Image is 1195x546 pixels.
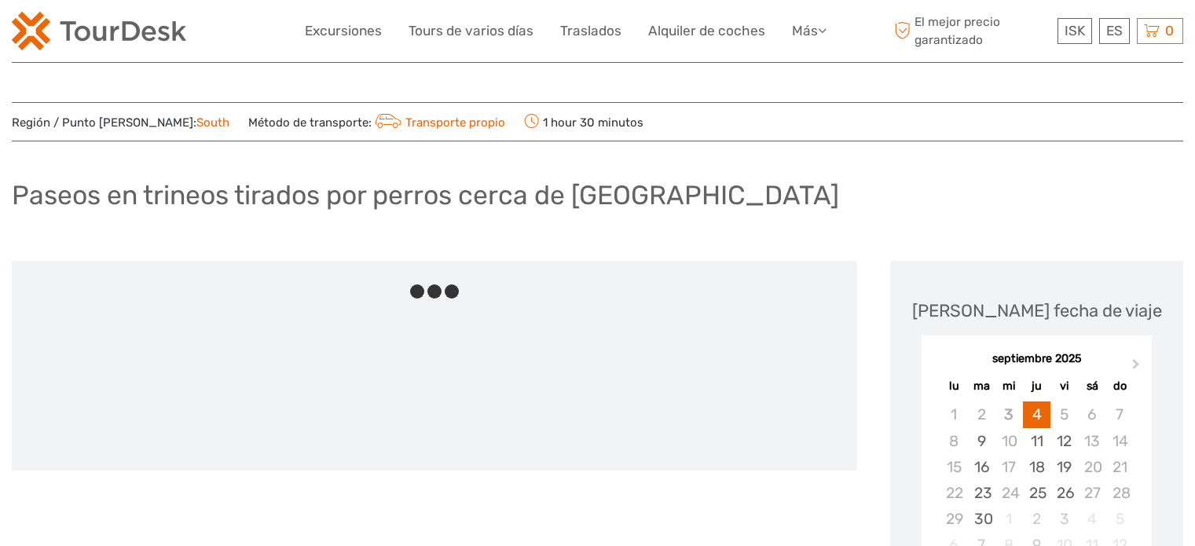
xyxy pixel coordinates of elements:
div: do [1106,376,1134,397]
span: 1 hour 30 minutos [524,111,643,133]
a: South [196,115,229,130]
div: Choose jueves, 25 de septiembre de 2025 [1023,480,1050,506]
span: Región / Punto [PERSON_NAME]: [12,115,229,131]
div: Not available lunes, 1 de septiembre de 2025 [940,401,967,427]
div: Not available domingo, 14 de septiembre de 2025 [1106,428,1134,454]
div: Not available sábado, 27 de septiembre de 2025 [1078,480,1105,506]
div: Not available sábado, 4 de octubre de 2025 [1078,506,1105,532]
div: Choose jueves, 2 de octubre de 2025 [1023,506,1050,532]
div: mi [995,376,1023,397]
div: Not available lunes, 29 de septiembre de 2025 [940,506,967,532]
div: Not available lunes, 15 de septiembre de 2025 [940,454,967,480]
button: Next Month [1125,355,1150,380]
div: Not available miércoles, 10 de septiembre de 2025 [995,428,1023,454]
div: Not available miércoles, 3 de septiembre de 2025 [995,401,1023,427]
div: Choose jueves, 4 de septiembre de 2025 [1023,401,1050,427]
a: Traslados [560,20,621,42]
span: El mejor precio garantizado [890,13,1054,48]
div: ju [1023,376,1050,397]
span: 0 [1163,23,1176,38]
div: Not available domingo, 28 de septiembre de 2025 [1106,480,1134,506]
a: Alquiler de coches [648,20,765,42]
div: [PERSON_NAME] fecha de viaje [912,299,1162,323]
div: Not available viernes, 5 de septiembre de 2025 [1050,401,1078,427]
div: Choose jueves, 18 de septiembre de 2025 [1023,454,1050,480]
div: Not available miércoles, 24 de septiembre de 2025 [995,480,1023,506]
div: Choose martes, 23 de septiembre de 2025 [968,480,995,506]
div: Not available sábado, 13 de septiembre de 2025 [1078,428,1105,454]
span: ISK [1065,23,1085,38]
div: Not available sábado, 6 de septiembre de 2025 [1078,401,1105,427]
a: Excursiones [305,20,382,42]
a: Tours de varios días [409,20,533,42]
div: Choose viernes, 12 de septiembre de 2025 [1050,428,1078,454]
div: Not available lunes, 22 de septiembre de 2025 [940,480,967,506]
div: Choose jueves, 11 de septiembre de 2025 [1023,428,1050,454]
a: Transporte propio [372,115,505,130]
div: Not available miércoles, 17 de septiembre de 2025 [995,454,1023,480]
div: Choose martes, 16 de septiembre de 2025 [968,454,995,480]
div: Not available domingo, 5 de octubre de 2025 [1106,506,1134,532]
div: Not available martes, 2 de septiembre de 2025 [968,401,995,427]
div: Not available sábado, 20 de septiembre de 2025 [1078,454,1105,480]
div: septiembre 2025 [922,351,1152,368]
div: Not available lunes, 8 de septiembre de 2025 [940,428,967,454]
div: Choose viernes, 3 de octubre de 2025 [1050,506,1078,532]
h1: Paseos en trineos tirados por perros cerca de [GEOGRAPHIC_DATA] [12,179,839,211]
a: Más [792,20,827,42]
div: Choose viernes, 19 de septiembre de 2025 [1050,454,1078,480]
div: sá [1078,376,1105,397]
div: Choose viernes, 26 de septiembre de 2025 [1050,480,1078,506]
div: Choose martes, 9 de septiembre de 2025 [968,428,995,454]
div: lu [940,376,967,397]
div: ES [1099,18,1130,44]
div: Not available domingo, 7 de septiembre de 2025 [1106,401,1134,427]
img: 120-15d4194f-c635-41b9-a512-a3cb382bfb57_logo_small.png [12,12,186,50]
div: Choose martes, 30 de septiembre de 2025 [968,506,995,532]
div: ma [968,376,995,397]
div: Not available domingo, 21 de septiembre de 2025 [1106,454,1134,480]
div: Not available miércoles, 1 de octubre de 2025 [995,506,1023,532]
div: vi [1050,376,1078,397]
span: Método de transporte: [248,111,505,133]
